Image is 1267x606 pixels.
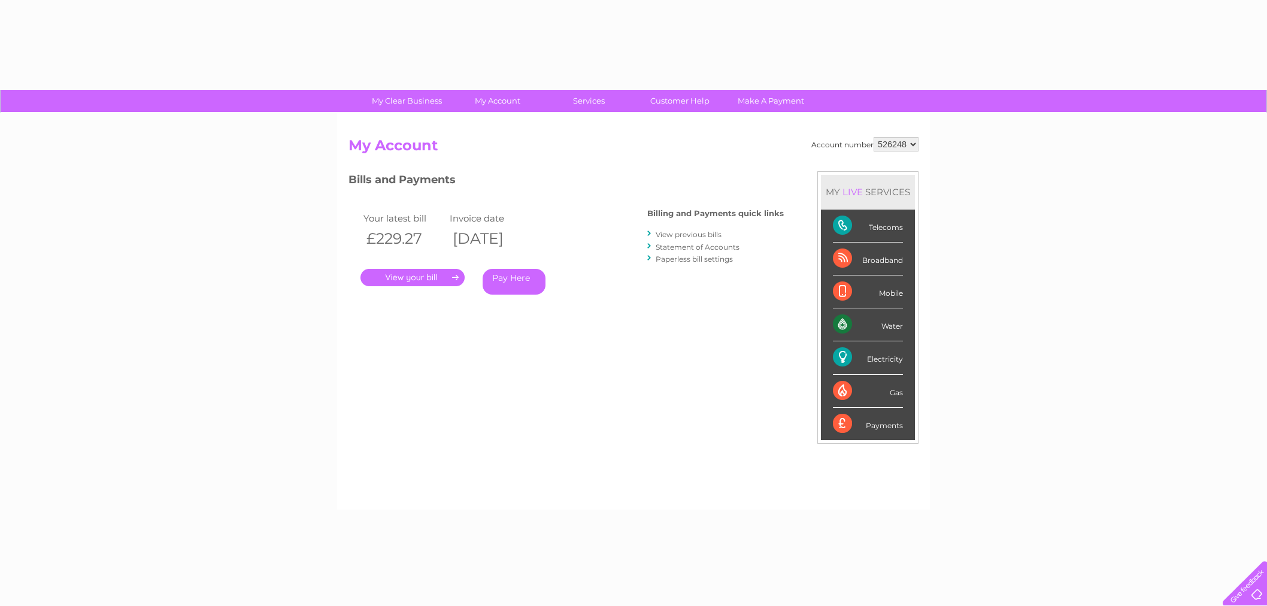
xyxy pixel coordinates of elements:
[833,243,903,275] div: Broadband
[821,175,915,209] div: MY SERVICES
[631,90,729,112] a: Customer Help
[357,90,456,112] a: My Clear Business
[833,408,903,440] div: Payments
[833,308,903,341] div: Water
[483,269,545,295] a: Pay Here
[348,171,784,192] h3: Bills and Payments
[833,341,903,374] div: Electricity
[722,90,820,112] a: Make A Payment
[348,137,919,160] h2: My Account
[656,254,733,263] a: Paperless bill settings
[833,210,903,243] div: Telecoms
[360,269,465,286] a: .
[360,226,447,251] th: £229.27
[539,90,638,112] a: Services
[360,210,447,226] td: Your latest bill
[647,209,784,218] h4: Billing and Payments quick links
[447,210,533,226] td: Invoice date
[811,137,919,151] div: Account number
[833,375,903,408] div: Gas
[656,243,739,252] a: Statement of Accounts
[447,226,533,251] th: [DATE]
[656,230,722,239] a: View previous bills
[448,90,547,112] a: My Account
[840,186,865,198] div: LIVE
[833,275,903,308] div: Mobile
